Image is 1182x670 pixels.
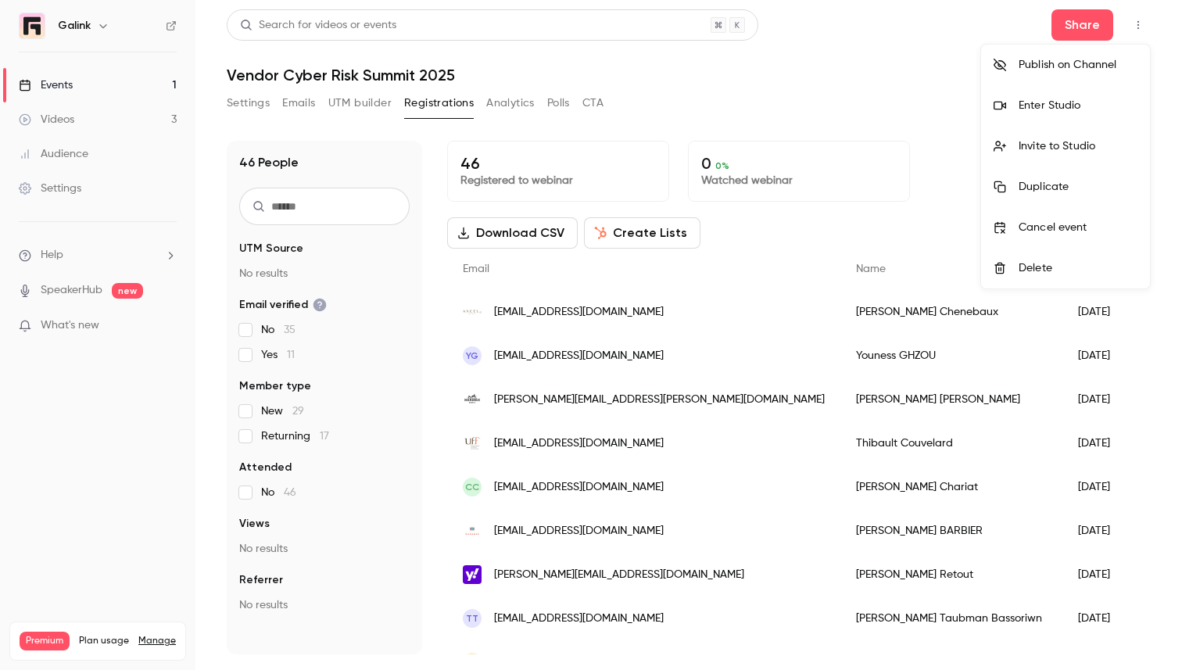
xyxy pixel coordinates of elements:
[1019,138,1137,154] div: Invite to Studio
[1019,220,1137,235] div: Cancel event
[1019,260,1137,276] div: Delete
[1019,179,1137,195] div: Duplicate
[1019,57,1137,73] div: Publish on Channel
[1019,98,1137,113] div: Enter Studio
